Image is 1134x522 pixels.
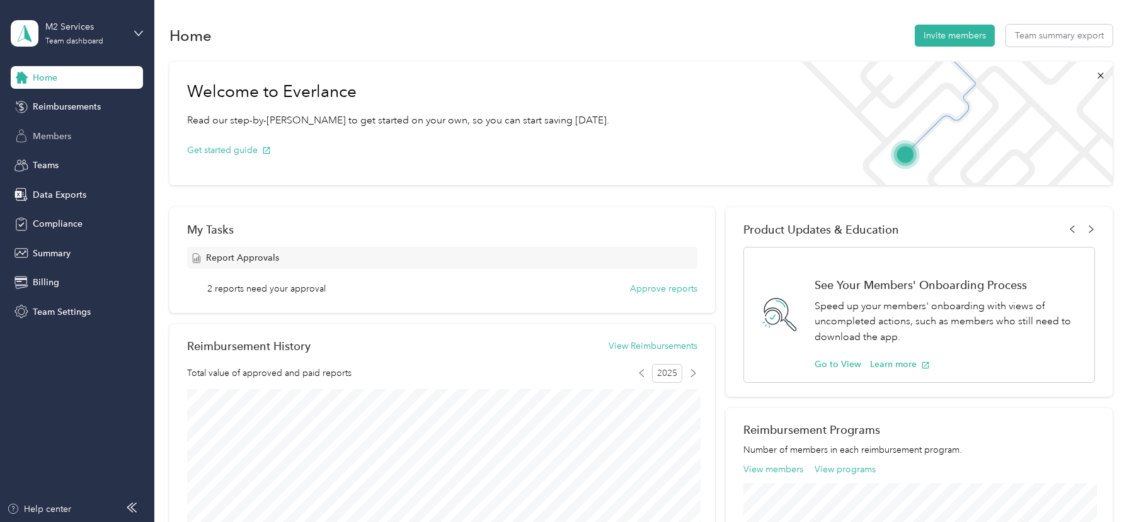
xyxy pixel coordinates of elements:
button: Go to View [815,358,861,371]
span: Teams [33,159,59,172]
button: View programs [815,463,876,476]
h1: See Your Members' Onboarding Process [815,278,1080,292]
span: Team Settings [33,305,91,319]
h2: Reimbursement Programs [743,423,1094,436]
h1: Welcome to Everlance [187,82,609,102]
button: Approve reports [630,282,697,295]
span: Product Updates & Education [743,223,899,236]
button: Team summary export [1006,25,1113,47]
button: Get started guide [187,144,271,157]
span: Home [33,71,57,84]
div: My Tasks [187,223,697,236]
span: Report Approvals [206,251,279,264]
iframe: Everlance-gr Chat Button Frame [1063,451,1134,522]
span: Members [33,130,71,143]
button: View Reimbursements [609,339,697,353]
button: View members [743,463,803,476]
span: Data Exports [33,188,86,201]
span: Compliance [33,217,83,230]
span: Total value of approved and paid reports [187,366,352,380]
button: Invite members [915,25,995,47]
img: Welcome to everlance [789,62,1112,185]
p: Number of members in each reimbursement program. [743,443,1094,457]
p: Speed up your members' onboarding with views of uncompleted actions, such as members who still ne... [815,298,1080,345]
span: Reimbursements [33,100,101,113]
p: Read our step-by-[PERSON_NAME] to get started on your own, so you can start saving [DATE]. [187,113,609,128]
button: Help center [7,502,71,516]
span: Billing [33,276,59,289]
div: M2 Services [45,20,124,33]
h2: Reimbursement History [187,339,311,353]
span: 2025 [652,364,682,383]
div: Team dashboard [45,38,103,45]
span: Summary [33,247,71,260]
span: 2 reports need your approval [207,282,326,295]
h1: Home [169,29,212,42]
button: Learn more [870,358,930,371]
